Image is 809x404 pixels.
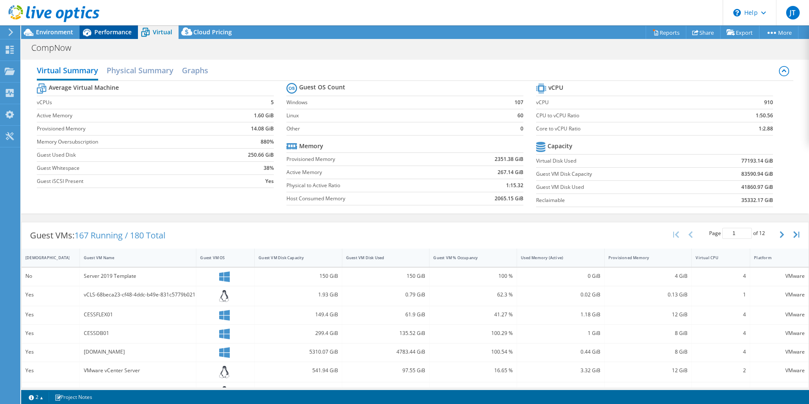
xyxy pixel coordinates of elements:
span: Cloud Pricing [193,28,232,36]
b: 910 [764,98,773,107]
label: vCPU [536,98,711,107]
div: Server 2019 Template [84,271,193,281]
label: Virtual Disk Used [536,157,691,165]
div: 31.25 GiB [608,386,688,396]
div: 100.54 % [433,347,513,357]
div: Guest VM OS [200,255,240,260]
span: JT [786,6,800,19]
b: 35332.17 GiB [741,196,773,205]
div: Guest VM Disk Capacity [259,255,328,260]
div: Provisioned Memory [608,255,678,260]
b: 0 [520,125,523,133]
a: Export [720,26,759,39]
div: 8675.98 GiB [259,386,338,396]
h2: Physical Summary [107,62,173,79]
div: 541.94 GiB [259,366,338,375]
div: CESSDB01 [84,329,193,338]
div: 100 % [433,271,513,281]
div: 4 [696,329,746,338]
div: No [25,271,76,281]
div: [DEMOGRAPHIC_DATA] [25,255,66,260]
div: VMware [754,386,805,396]
div: 5310.07 GiB [259,347,338,357]
b: 38% [264,164,274,172]
div: Cohesity Cluster Cessnock [84,386,193,396]
div: 12 GiB [608,366,688,375]
b: vCPU [548,83,563,92]
div: [DOMAIN_NAME] [84,347,193,357]
b: Average Virtual Machine [49,83,119,92]
div: 97.55 GiB [346,366,426,375]
div: 299.4 GiB [259,329,338,338]
div: Guest VMs: [22,222,174,249]
b: 1:15.32 [506,181,523,190]
label: Host Consumed Memory [286,194,449,203]
div: 149.4 GiB [259,310,338,319]
label: Guest Used Disk [37,151,217,159]
div: 4 [696,347,746,357]
b: 107 [515,98,523,107]
label: Provisioned Memory [286,155,449,163]
div: VMware [754,290,805,299]
div: 12 [696,386,746,396]
a: More [759,26,798,39]
div: 2 [696,366,746,375]
h1: CompNow [28,43,84,53]
div: 150 GiB [259,271,338,281]
b: 2351.38 GiB [495,155,523,163]
div: 0.13 GiB [608,290,688,299]
span: Page of [709,228,765,239]
div: 0 GiB [521,271,600,281]
div: Yes [25,347,76,357]
b: 1:2.88 [759,125,773,133]
div: 4 GiB [608,271,688,281]
b: 14.08 GiB [251,125,274,133]
b: 1.60 GiB [254,111,274,120]
div: 8 GiB [608,329,688,338]
div: 1 [696,290,746,299]
b: Guest OS Count [299,83,345,91]
div: Guest VM Name [84,255,182,260]
label: Provisioned Memory [37,125,217,133]
b: 1:50.56 [756,111,773,120]
b: 83590.94 GiB [741,170,773,178]
a: Reports [646,26,686,39]
b: Yes [265,177,274,185]
label: Memory Oversubscription [37,138,217,146]
label: Reclaimable [536,196,691,205]
label: Guest Whitespace [37,164,217,172]
b: 267.14 GiB [498,168,523,177]
div: 16.65 % [433,366,513,375]
div: Used Memory (Active) [521,255,590,260]
h2: Virtual Summary [37,62,98,80]
div: 1.93 GiB [259,290,338,299]
div: 4783.44 GiB [346,347,426,357]
input: jump to page [722,228,752,239]
label: Guest VM Disk Capacity [536,170,691,178]
div: 47.54 % [433,386,513,396]
div: 0.79 GiB [346,290,426,299]
b: 5 [271,98,274,107]
b: 880% [261,138,274,146]
div: Platform [754,255,795,260]
span: Performance [94,28,132,36]
div: VMware [754,271,805,281]
div: 61.9 GiB [346,310,426,319]
label: CPU to vCPU Ratio [536,111,711,120]
span: Virtual [153,28,172,36]
span: Environment [36,28,73,36]
label: Core to vCPU Ratio [536,125,711,133]
div: 3.32 GiB [521,366,600,375]
label: Active Memory [286,168,449,177]
h2: Graphs [182,62,208,79]
b: 77193.14 GiB [741,157,773,165]
div: 0.02 GiB [521,290,600,299]
label: Physical to Active Ratio [286,181,449,190]
label: Active Memory [37,111,217,120]
b: 41860.97 GiB [741,183,773,191]
label: Guest iSCSI Present [37,177,217,185]
a: Share [686,26,721,39]
div: 100.29 % [433,329,513,338]
div: Yes [25,386,76,396]
div: 62.3 % [433,290,513,299]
